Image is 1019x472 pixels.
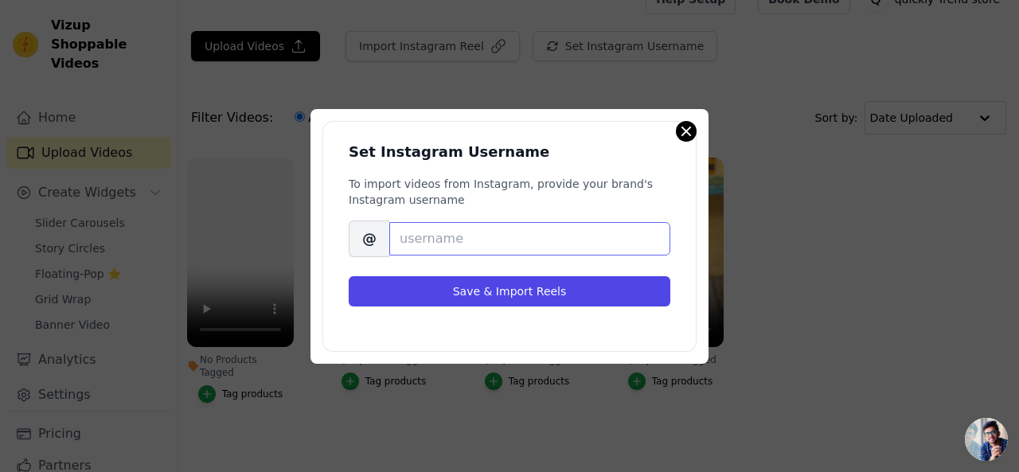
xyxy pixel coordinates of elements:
div: Open chat [965,418,1008,461]
input: username [389,222,670,256]
button: Save & Import Reels [349,276,670,306]
p: To import videos from Instagram, provide your brand's Instagram username [349,176,670,208]
h3: Set Instagram Username [349,141,670,163]
button: Close modal [677,122,696,141]
span: @ [349,220,389,257]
